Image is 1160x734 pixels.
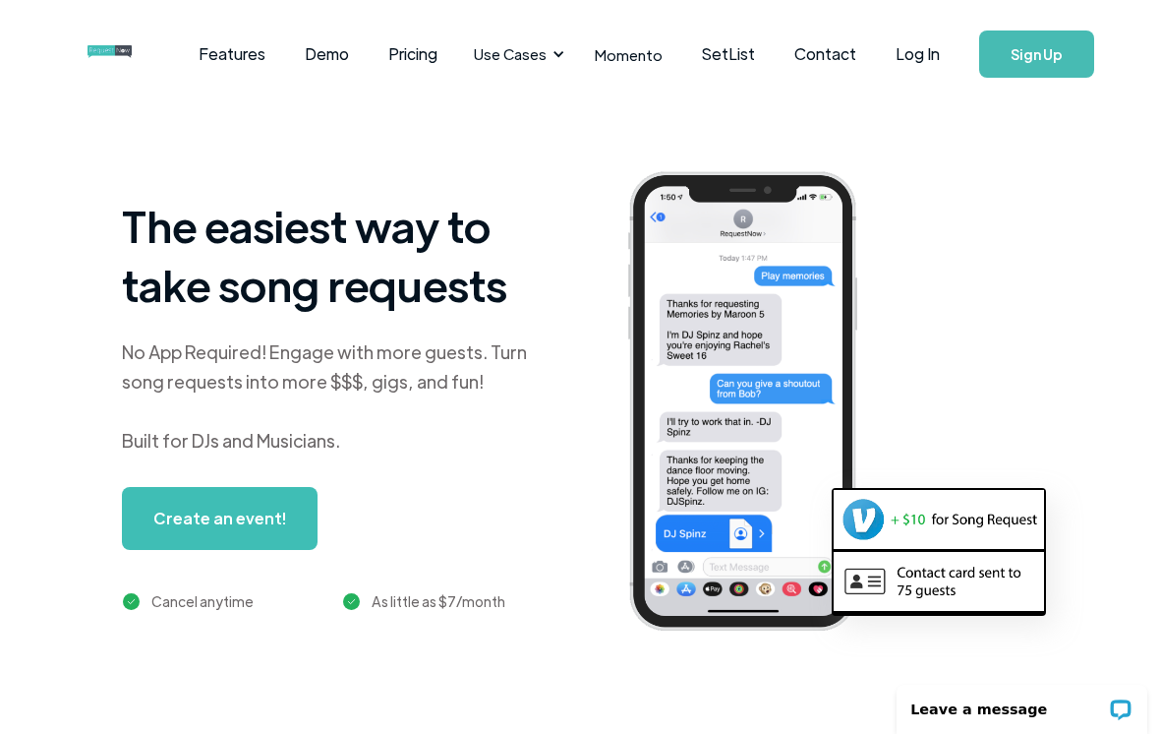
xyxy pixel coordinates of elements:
a: home [87,34,130,74]
a: Momento [575,26,682,84]
div: As little as $7/month [372,589,505,613]
a: Create an event! [122,487,318,550]
img: iphone screenshot [608,159,905,649]
a: Sign Up [979,31,1094,78]
a: Contact [775,24,876,85]
img: green checkmark [123,593,140,610]
a: Features [179,24,285,85]
a: Log In [876,20,959,89]
img: venmo screenshot [834,490,1044,549]
a: Pricing [369,24,457,85]
div: Use Cases [462,24,570,85]
img: requestnow logo [87,45,169,59]
div: No App Required! Engage with more guests. Turn song requests into more $$$, gigs, and fun! Built ... [122,337,552,456]
img: contact card example [834,552,1044,611]
img: green checkmark [343,593,360,610]
a: SetList [682,24,775,85]
iframe: LiveChat chat widget [884,672,1160,734]
a: Demo [285,24,369,85]
div: Use Cases [474,43,547,65]
div: Cancel anytime [151,589,254,613]
h1: The easiest way to take song requests [122,196,552,314]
